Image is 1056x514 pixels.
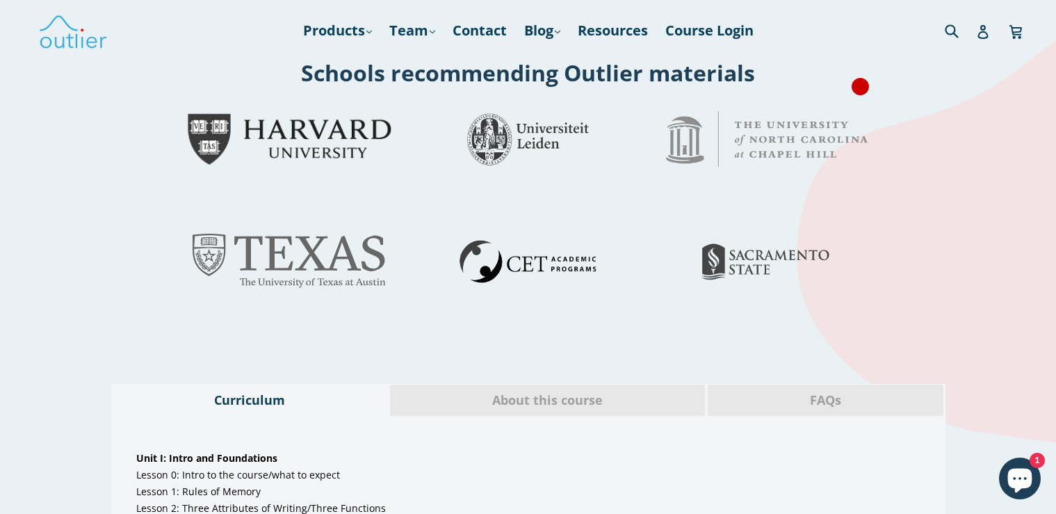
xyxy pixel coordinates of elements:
[446,18,514,43] a: Contact
[571,18,655,43] a: Resources
[382,18,442,43] a: Team
[517,18,567,43] a: Blog
[122,392,377,410] span: Curriculum
[296,18,379,43] a: Products
[38,10,108,51] img: Outlier Linguistics
[941,16,980,45] input: Search
[718,392,933,410] span: FAQs
[136,451,277,465] span: Unit I: Intro and Foundations
[995,458,1045,503] inbox-online-store-chat: Shopify online store chat
[136,468,340,481] span: Lesson 0: Intro to the course/what to expect
[658,18,761,43] a: Course Login
[400,392,694,410] span: About this course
